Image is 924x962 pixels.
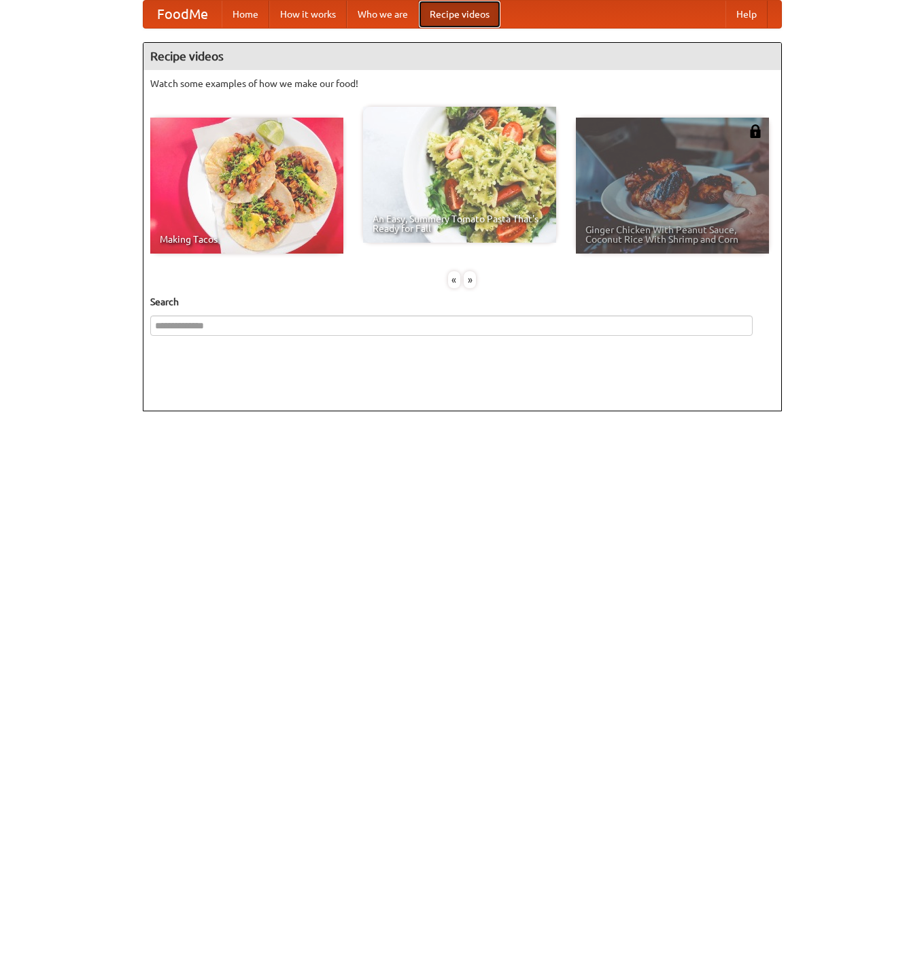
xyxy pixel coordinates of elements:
a: Help [725,1,768,28]
p: Watch some examples of how we make our food! [150,77,774,90]
a: Home [222,1,269,28]
img: 483408.png [749,124,762,138]
a: An Easy, Summery Tomato Pasta That's Ready for Fall [363,107,556,243]
a: How it works [269,1,347,28]
div: « [448,271,460,288]
h5: Search [150,295,774,309]
span: An Easy, Summery Tomato Pasta That's Ready for Fall [373,214,547,233]
span: Making Tacos [160,235,334,244]
a: Making Tacos [150,118,343,254]
a: Recipe videos [419,1,500,28]
h4: Recipe videos [143,43,781,70]
a: FoodMe [143,1,222,28]
div: » [464,271,476,288]
a: Who we are [347,1,419,28]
